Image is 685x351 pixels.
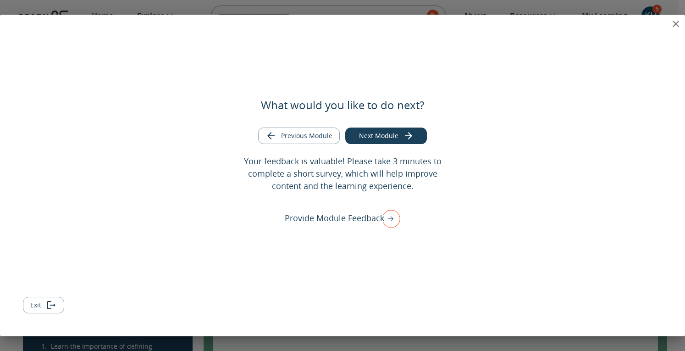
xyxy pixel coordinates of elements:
p: Provide Module Feedback [285,212,384,224]
div: Provide Module Feedback [285,206,400,230]
p: Your feedback is valuable! Please take 3 minutes to complete a short survey, which will help impr... [240,155,445,192]
img: right arrow [377,206,400,230]
button: Exit module [23,297,64,314]
button: Go to previous module [258,128,340,145]
button: close [667,15,685,33]
button: Go to next module [345,128,427,145]
h5: What would you like to do next? [261,98,424,112]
